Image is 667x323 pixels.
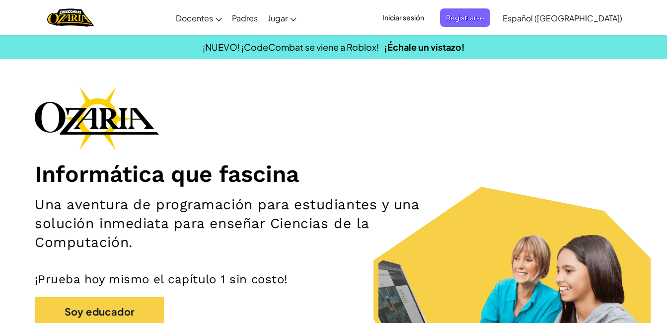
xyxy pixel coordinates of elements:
a: Ozaria by CodeCombat logo [47,7,93,28]
span: Jugar [268,13,288,23]
a: Docentes [171,4,227,31]
span: ¡NUEVO! ¡CodeCombat se viene a Roblox! [203,41,379,53]
img: Home [47,7,93,28]
h2: Una aventura de programación para estudiantes y una solución inmediata para enseñar Ciencias de l... [35,195,435,252]
span: Docentes [176,13,213,23]
a: Padres [227,4,263,31]
img: Ozaria branding logo [35,86,159,150]
p: ¡Prueba hoy mismo el capítulo 1 sin costo! [35,272,632,287]
a: ¡Échale un vistazo! [384,41,465,53]
a: Jugar [263,4,301,31]
button: Registrarse [440,8,490,27]
h1: Informática que fascina [35,160,632,188]
a: Español ([GEOGRAPHIC_DATA]) [498,4,627,31]
button: Iniciar sesión [376,8,430,27]
span: Español ([GEOGRAPHIC_DATA]) [503,13,622,23]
